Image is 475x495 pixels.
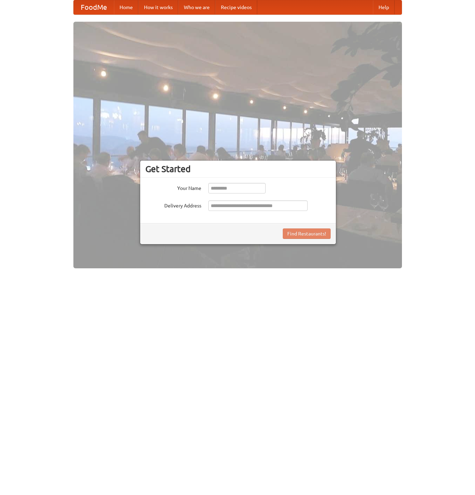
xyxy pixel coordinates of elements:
[74,0,114,14] a: FoodMe
[145,183,201,192] label: Your Name
[283,228,331,239] button: Find Restaurants!
[215,0,257,14] a: Recipe videos
[114,0,138,14] a: Home
[138,0,178,14] a: How it works
[178,0,215,14] a: Who we are
[373,0,395,14] a: Help
[145,200,201,209] label: Delivery Address
[145,164,331,174] h3: Get Started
